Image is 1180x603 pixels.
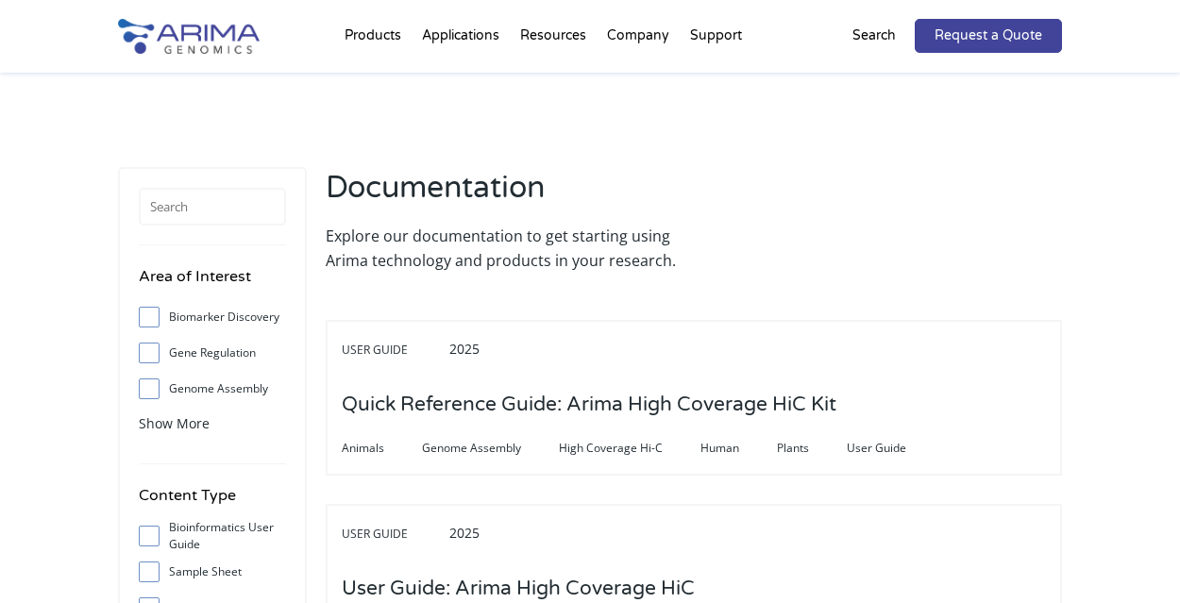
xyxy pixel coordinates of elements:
span: 2025 [449,340,480,358]
span: User Guide [342,339,446,361]
h4: Content Type [139,483,286,522]
span: High Coverage Hi-C [559,437,700,460]
span: Plants [777,437,847,460]
a: Request a Quote [915,19,1062,53]
span: Human [700,437,777,460]
span: User Guide [342,523,446,545]
a: User Guide: Arima High Coverage HiC [342,578,695,599]
label: Genome Assembly [139,375,286,403]
span: Genome Assembly [422,437,559,460]
h2: Documentation [326,167,684,224]
h4: Area of Interest [139,264,286,303]
span: 2025 [449,524,480,542]
p: Explore our documentation to get starting using Arima technology and products in your research. [326,224,684,273]
span: Show More [139,414,210,432]
img: Arima-Genomics-logo [118,19,260,54]
span: Animals [342,437,422,460]
input: Search [139,188,286,226]
label: Biomarker Discovery [139,303,286,331]
a: Quick Reference Guide: Arima High Coverage HiC Kit [342,394,836,415]
label: Bioinformatics User Guide [139,522,286,550]
label: Gene Regulation [139,339,286,367]
p: Search [852,24,896,48]
span: User Guide [847,437,944,460]
h3: Quick Reference Guide: Arima High Coverage HiC Kit [342,376,836,434]
label: Sample Sheet [139,558,286,586]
